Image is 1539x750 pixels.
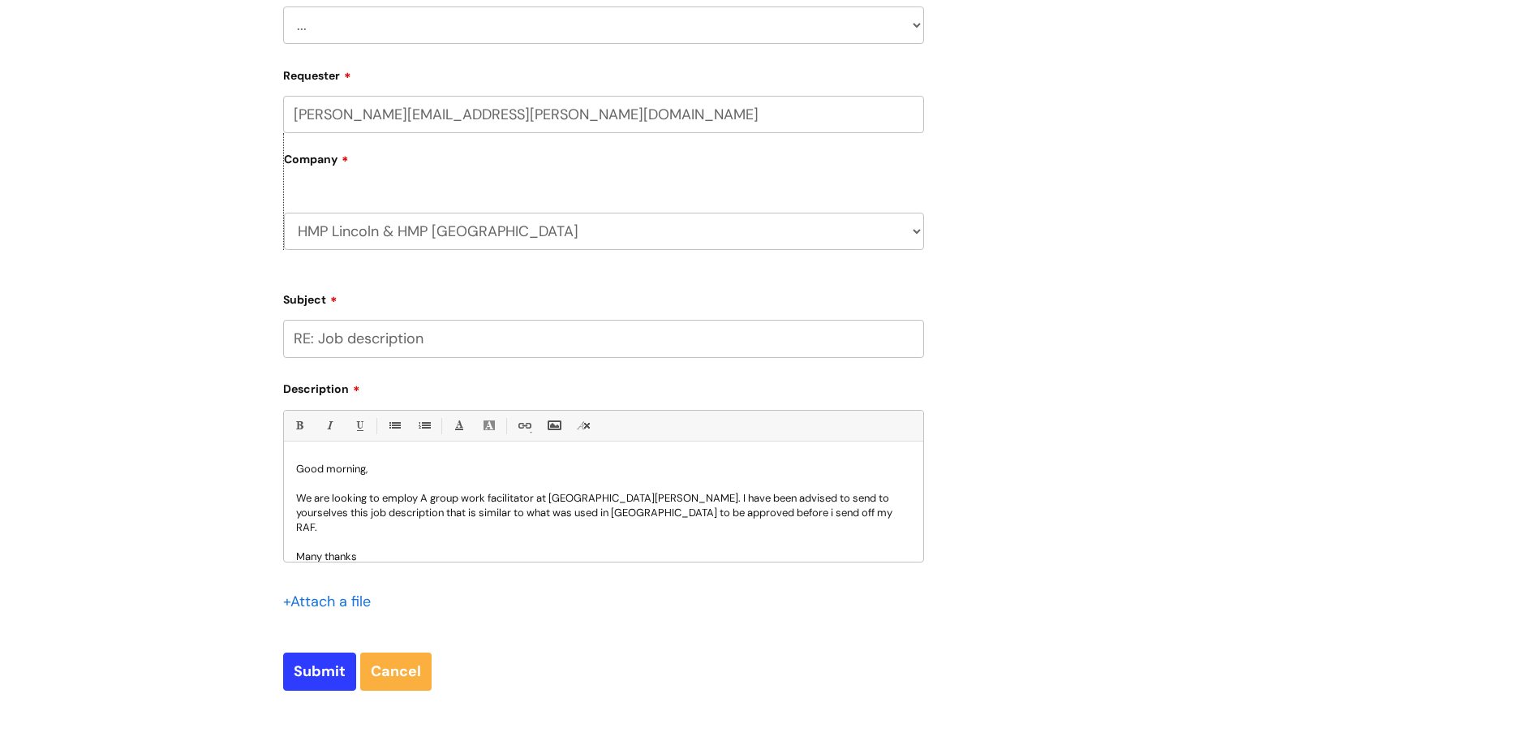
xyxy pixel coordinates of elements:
a: Back Color [479,416,499,436]
a: • Unordered List (Ctrl-Shift-7) [384,416,404,436]
a: Font Color [449,416,469,436]
a: Underline(Ctrl-U) [349,416,369,436]
label: Subject [283,287,924,307]
a: Bold (Ctrl-B) [289,416,309,436]
div: Attach a file [283,588,380,614]
a: Italic (Ctrl-I) [319,416,339,436]
input: Email [283,96,924,133]
a: Remove formatting (Ctrl-\) [574,416,594,436]
input: Submit [283,653,356,690]
p: We are looking to employ A group work facilitator at [GEOGRAPHIC_DATA][PERSON_NAME]. I have been ... [296,491,911,535]
a: Insert Image... [544,416,564,436]
p: Good morning, [296,462,911,476]
label: Description [283,377,924,396]
a: Cancel [360,653,432,690]
a: Link [514,416,534,436]
label: Requester [283,63,924,83]
label: Company [284,147,924,183]
p: Many thanks [296,550,911,564]
a: 1. Ordered List (Ctrl-Shift-8) [414,416,434,436]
